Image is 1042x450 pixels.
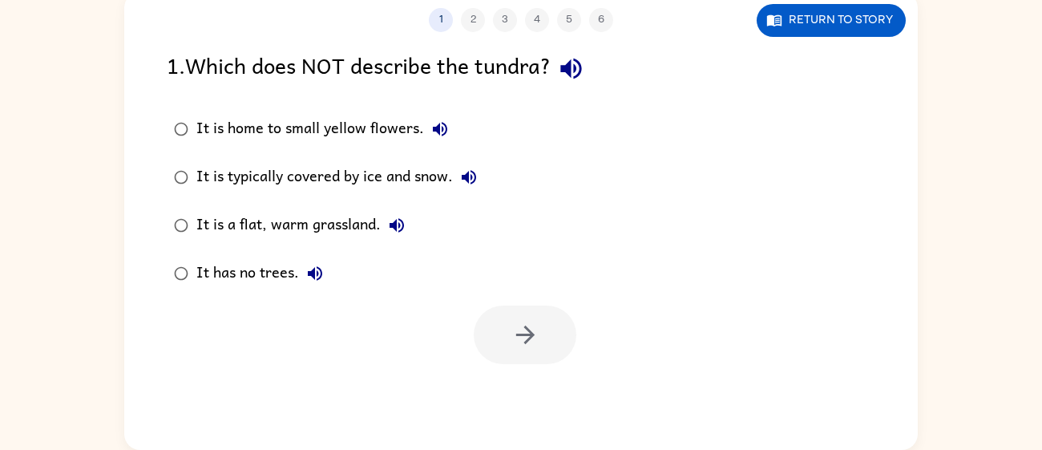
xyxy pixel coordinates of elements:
button: It is home to small yellow flowers. [424,113,456,145]
div: It has no trees. [196,257,331,290]
div: 1 . Which does NOT describe the tundra? [167,48,875,89]
div: It is home to small yellow flowers. [196,113,456,145]
button: It is a flat, warm grassland. [381,209,413,241]
button: It is typically covered by ice and snow. [453,161,485,193]
button: 1 [429,8,453,32]
button: Return to story [757,4,906,37]
div: It is typically covered by ice and snow. [196,161,485,193]
div: It is a flat, warm grassland. [196,209,413,241]
button: It has no trees. [299,257,331,290]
